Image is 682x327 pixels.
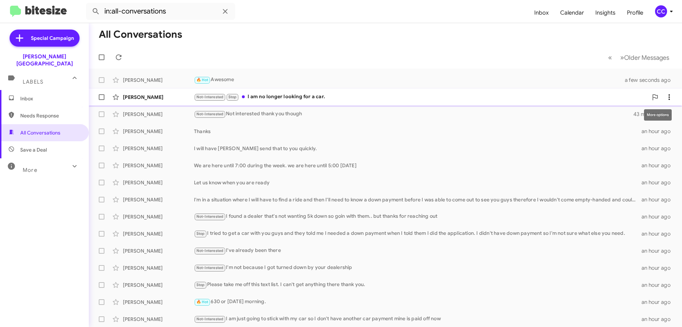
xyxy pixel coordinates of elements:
[196,317,224,321] span: Not-Interested
[642,281,676,289] div: an hour ago
[123,128,194,135] div: [PERSON_NAME]
[194,315,642,323] div: I am just going to stick with my car so I don't have another car payment mine is paid off now
[123,77,194,84] div: [PERSON_NAME]
[194,179,642,186] div: Let us know when you are ready
[194,128,642,135] div: Thanks
[604,50,673,65] nav: Page navigation example
[642,128,676,135] div: an hour ago
[196,214,224,219] span: Not-Interested
[23,167,37,173] span: More
[194,196,642,203] div: I'm in a situation where I will have to find a ride and then I'll need to know a down payment bef...
[123,247,194,254] div: [PERSON_NAME]
[620,53,624,62] span: »
[655,5,667,17] div: CC
[649,5,674,17] button: CC
[194,212,642,221] div: I found a dealer that's not wanting 5k down so goin with them.. but thanks for reaching out
[196,248,224,253] span: Not-Interested
[624,54,669,62] span: Older Messages
[644,109,672,121] div: More options
[642,179,676,186] div: an hour ago
[228,95,237,99] span: Stop
[20,112,81,119] span: Needs Response
[604,50,616,65] button: Previous
[194,298,642,306] div: 630 or [DATE] morning.
[590,2,621,23] a: Insights
[99,29,182,40] h1: All Conversations
[10,30,80,47] a: Special Campaign
[196,78,209,82] span: 🔥 Hot
[196,95,224,99] span: Not-Interested
[123,111,194,118] div: [PERSON_NAME]
[642,145,676,152] div: an hour ago
[123,299,194,306] div: [PERSON_NAME]
[123,230,194,237] div: [PERSON_NAME]
[20,129,60,136] span: All Conversations
[194,93,648,101] div: I am no longer looking for a car.
[642,213,676,220] div: an hour ago
[123,213,194,220] div: [PERSON_NAME]
[20,95,81,102] span: Inbox
[621,2,649,23] a: Profile
[123,94,194,101] div: [PERSON_NAME]
[196,112,224,116] span: Not-Interested
[194,110,634,118] div: Not interested thank you though
[642,196,676,203] div: an hour ago
[642,162,676,169] div: an hour ago
[196,283,205,287] span: Stop
[529,2,554,23] a: Inbox
[194,230,642,238] div: I tried to get a car with you guys and they told me I needed a down payment when I told them I di...
[642,230,676,237] div: an hour ago
[123,316,194,323] div: [PERSON_NAME]
[23,79,43,85] span: Labels
[194,76,634,84] div: Awesome
[616,50,673,65] button: Next
[554,2,590,23] a: Calendar
[196,265,224,270] span: Not-Interested
[194,281,642,289] div: Please take me off this text list. I can't get anything there thank you.
[194,247,642,255] div: I've already been there
[642,247,676,254] div: an hour ago
[196,300,209,304] span: 🔥 Hot
[123,179,194,186] div: [PERSON_NAME]
[194,162,642,169] div: We are here until 7:00 during the week. we are here until 5:00 [DATE]
[31,35,74,42] span: Special Campaign
[634,111,676,118] div: 43 minutes ago
[123,162,194,169] div: [PERSON_NAME]
[20,146,47,153] span: Save a Deal
[642,316,676,323] div: an hour ago
[123,281,194,289] div: [PERSON_NAME]
[123,196,194,203] div: [PERSON_NAME]
[123,264,194,271] div: [PERSON_NAME]
[194,264,642,272] div: I'm not because I got turned down by your dealership
[634,77,676,84] div: a few seconds ago
[642,264,676,271] div: an hour ago
[608,53,612,62] span: «
[123,145,194,152] div: [PERSON_NAME]
[86,3,235,20] input: Search
[194,145,642,152] div: I will have [PERSON_NAME] send that to you quickly.
[196,231,205,236] span: Stop
[642,299,676,306] div: an hour ago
